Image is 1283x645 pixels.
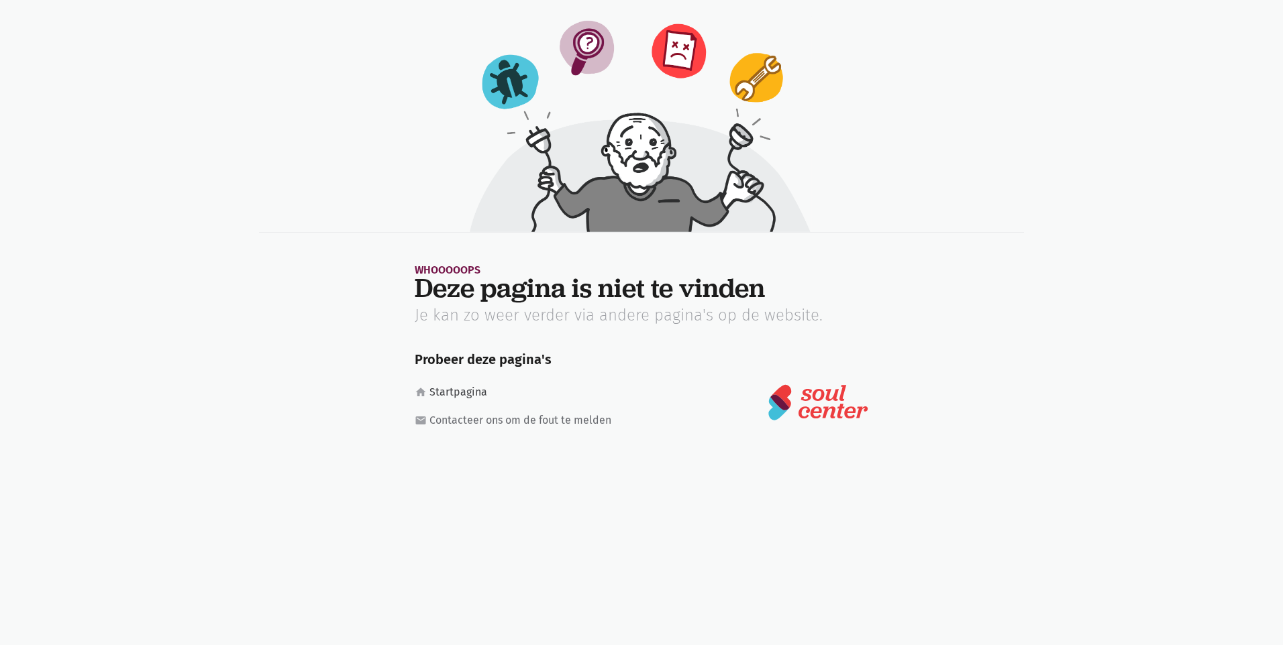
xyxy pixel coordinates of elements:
[415,386,427,398] i: home
[768,384,868,421] img: logo-soulcenter-full.svg
[415,384,625,401] a: homeStartpagina
[415,275,869,300] h1: Deze pagina is niet te vinden
[415,412,625,429] a: mailContacteer ons om de fout te melden
[415,306,869,325] p: Je kan zo weer verder via andere pagina's op de website.
[415,341,869,367] h5: Probeer deze pagina's
[415,414,427,426] i: mail
[415,265,869,275] div: Whooooops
